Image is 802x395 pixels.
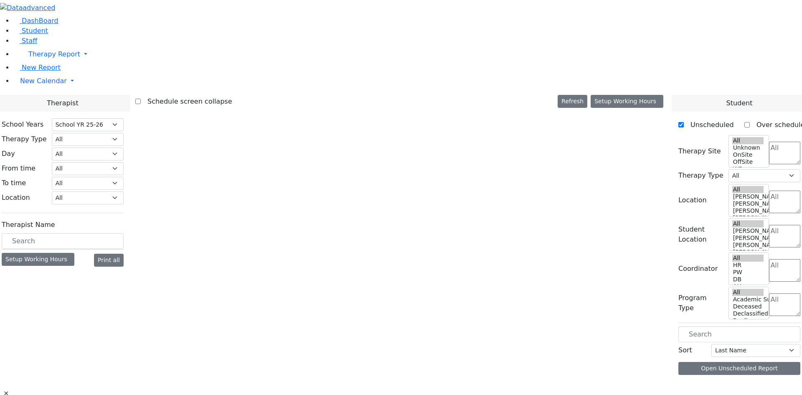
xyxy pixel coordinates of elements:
[732,158,764,166] option: OffSite
[732,234,764,242] option: [PERSON_NAME] 4
[732,283,764,290] option: AH
[2,178,26,188] label: To time
[2,149,15,159] label: Day
[678,264,718,274] label: Coordinator
[13,73,802,89] a: New Calendar
[732,262,764,269] option: HR
[94,254,124,267] button: Print all
[20,77,67,85] span: New Calendar
[732,242,764,249] option: [PERSON_NAME] 3
[732,310,764,317] option: Declassified
[732,144,764,151] option: Unknown
[28,50,80,58] span: Therapy Report
[732,200,764,207] option: [PERSON_NAME] 4
[678,293,723,313] label: Program Type
[591,95,663,108] button: Setup Working Hours
[769,293,800,316] textarea: Search
[2,120,43,130] label: School Years
[13,17,58,25] a: DashBoard
[678,362,800,375] button: Open Unscheduled Report
[13,27,48,35] a: Student
[2,253,74,266] div: Setup Working Hours
[732,166,764,173] option: WP
[732,193,764,200] option: [PERSON_NAME] 5
[726,98,752,108] span: Student
[2,134,47,144] label: Therapy Type
[2,163,36,173] label: From time
[769,191,800,213] textarea: Search
[47,98,78,108] span: Therapist
[732,151,764,158] option: OnSite
[732,207,764,214] option: [PERSON_NAME] 3
[732,137,764,144] option: All
[732,255,764,262] option: All
[678,326,800,342] input: Search
[678,171,723,181] label: Therapy Type
[141,95,232,108] label: Schedule screen collapse
[22,37,37,45] span: Staff
[678,195,707,205] label: Location
[732,276,764,283] option: DB
[769,225,800,247] textarea: Search
[684,118,734,132] label: Unscheduled
[732,227,764,234] option: [PERSON_NAME] 5
[732,220,764,227] option: All
[22,27,48,35] span: Student
[13,37,37,45] a: Staff
[732,214,764,222] option: [PERSON_NAME] 2
[2,220,55,230] label: Therapist Name
[2,233,124,249] input: Search
[13,64,61,71] a: New Report
[732,186,764,193] option: All
[22,64,61,71] span: New Report
[678,146,721,156] label: Therapy Site
[732,317,764,324] option: Declines
[732,289,764,296] option: All
[558,95,587,108] button: Refresh
[22,17,58,25] span: DashBoard
[678,224,723,245] label: Student Location
[732,269,764,276] option: PW
[13,46,802,63] a: Therapy Report
[678,345,692,355] label: Sort
[732,296,764,303] option: Academic Support
[769,142,800,164] textarea: Search
[732,303,764,310] option: Deceased
[2,193,30,203] label: Location
[769,259,800,282] textarea: Search
[732,249,764,256] option: [PERSON_NAME] 2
